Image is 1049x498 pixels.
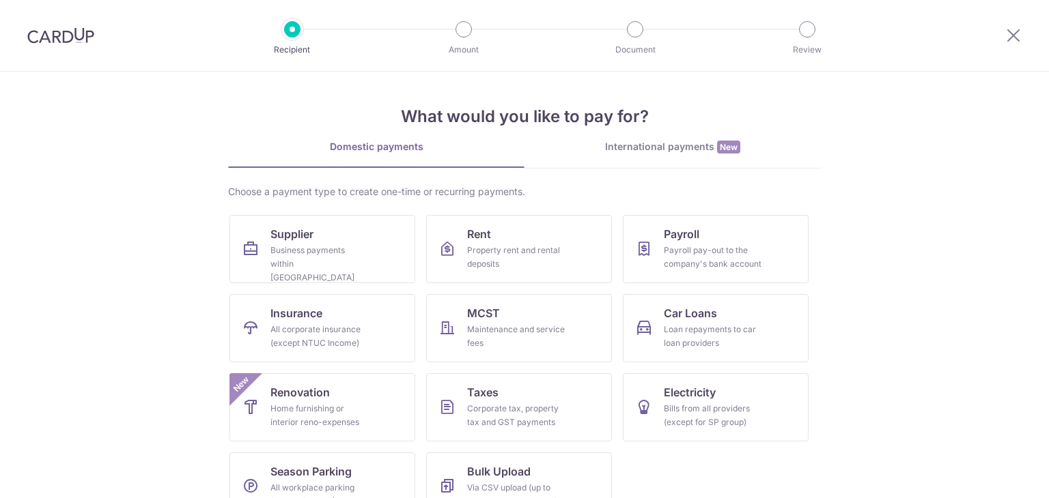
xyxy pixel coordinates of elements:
p: Recipient [242,43,343,57]
span: Taxes [467,384,499,400]
div: Bills from all providers (except for SP group) [664,402,762,429]
span: Bulk Upload [467,463,531,480]
span: Supplier [270,226,313,242]
p: Document [585,43,686,57]
div: Business payments within [GEOGRAPHIC_DATA] [270,244,369,284]
div: Domestic payments [228,140,524,153]
div: Property rent and rental deposits [467,244,565,271]
p: Amount [413,43,514,57]
h4: What would you like to pay for? [228,104,821,129]
a: RenovationHome furnishing or interior reno-expensesNew [229,373,415,441]
a: TaxesCorporate tax, property tax and GST payments [426,373,612,441]
a: Car LoansLoan repayments to car loan providers [623,294,809,362]
a: MCSTMaintenance and service fees [426,294,612,362]
a: SupplierBusiness payments within [GEOGRAPHIC_DATA] [229,215,415,283]
span: MCST [467,305,500,321]
img: CardUp [27,27,94,44]
p: Review [757,43,858,57]
div: Maintenance and service fees [467,323,565,350]
a: InsuranceAll corporate insurance (except NTUC Income) [229,294,415,362]
span: Season Parking [270,463,352,480]
div: Home furnishing or interior reno-expenses [270,402,369,429]
span: New [717,141,740,153]
span: Payroll [664,226,699,242]
div: Corporate tax, property tax and GST payments [467,402,565,429]
span: Car Loans [664,305,717,321]
div: All corporate insurance (except NTUC Income) [270,323,369,350]
span: Rent [467,226,491,242]
span: Renovation [270,384,330,400]
span: Insurance [270,305,322,321]
a: ElectricityBills from all providers (except for SP group) [623,373,809,441]
div: Payroll pay-out to the company's bank account [664,244,762,271]
div: International payments [524,140,821,154]
span: Electricity [664,384,716,400]
span: New [230,373,253,396]
a: RentProperty rent and rental deposits [426,215,612,283]
div: Loan repayments to car loan providers [664,323,762,350]
a: PayrollPayroll pay-out to the company's bank account [623,215,809,283]
div: Choose a payment type to create one-time or recurring payments. [228,185,821,199]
